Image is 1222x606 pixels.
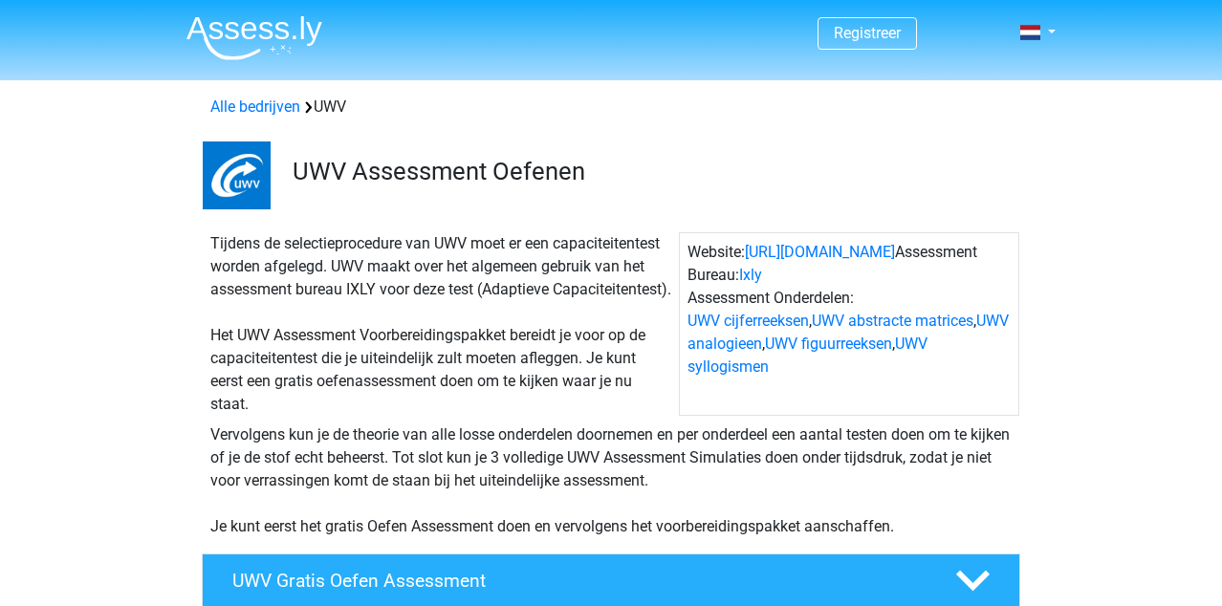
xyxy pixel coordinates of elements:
[834,24,901,42] a: Registreer
[203,96,1019,119] div: UWV
[745,243,895,261] a: [URL][DOMAIN_NAME]
[679,232,1019,416] div: Website: Assessment Bureau: Assessment Onderdelen: , , , ,
[293,157,1005,186] h3: UWV Assessment Oefenen
[232,570,925,592] h4: UWV Gratis Oefen Assessment
[812,312,973,330] a: UWV abstracte matrices
[765,335,892,353] a: UWV figuurreeksen
[203,423,1019,538] div: Vervolgens kun je de theorie van alle losse onderdelen doornemen en per onderdeel een aantal test...
[203,232,679,416] div: Tijdens de selectieprocedure van UWV moet er een capaciteitentest worden afgelegd. UWV maakt over...
[739,266,762,284] a: Ixly
[687,312,809,330] a: UWV cijferreeksen
[210,97,300,116] a: Alle bedrijven
[186,15,322,60] img: Assessly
